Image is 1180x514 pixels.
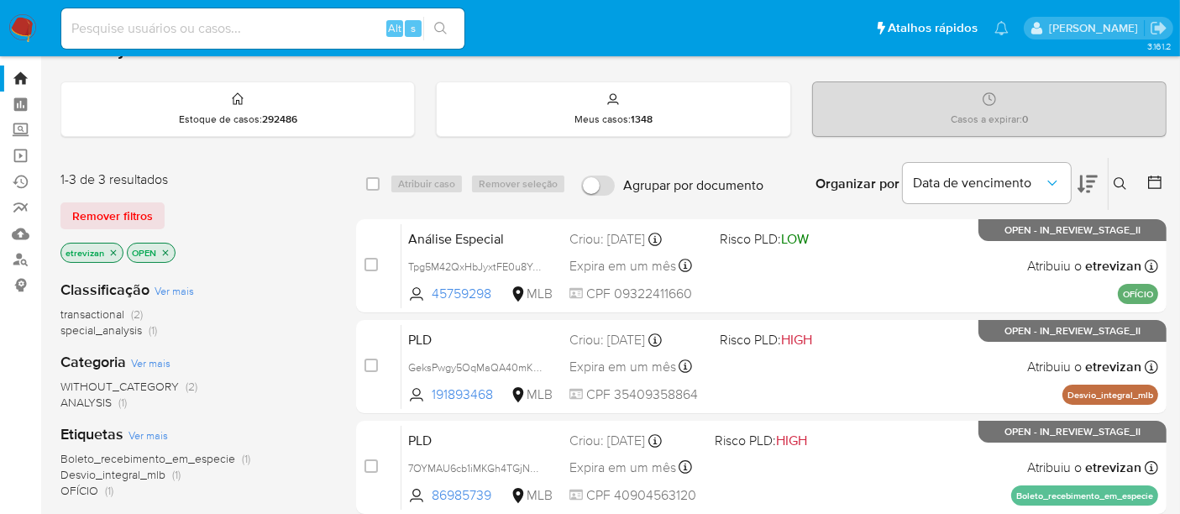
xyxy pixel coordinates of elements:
p: erico.trevizan@mercadopago.com.br [1049,20,1144,36]
a: Notificações [994,21,1009,35]
a: Sair [1150,19,1167,37]
button: search-icon [423,17,458,40]
span: Alt [388,20,401,36]
input: Pesquise usuários ou casos... [61,18,464,39]
span: Atalhos rápidos [888,19,978,37]
span: s [411,20,416,36]
span: 3.161.2 [1147,39,1172,53]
